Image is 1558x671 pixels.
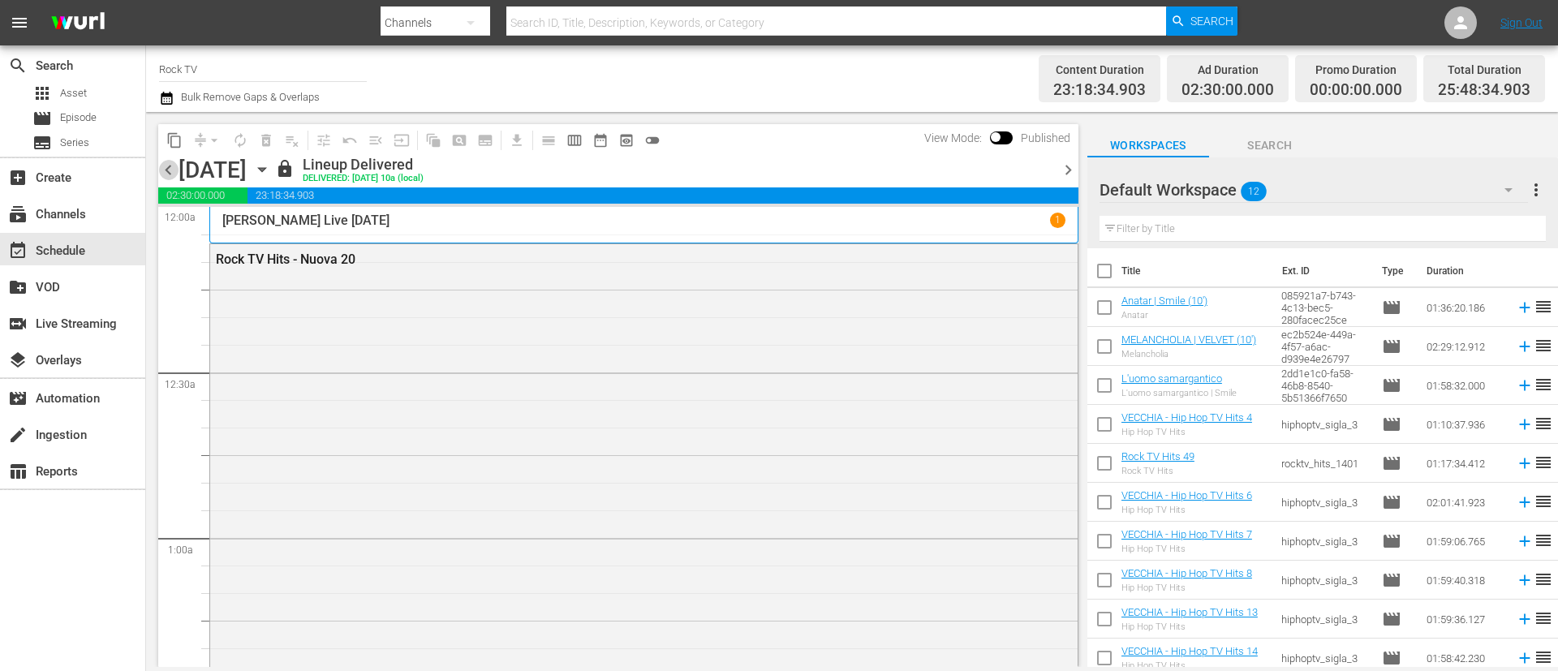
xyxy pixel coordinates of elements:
[1058,160,1078,180] span: chevron_right
[1382,531,1401,551] span: Episode
[1121,567,1252,579] a: VECCHIA - Hip Hop TV Hits 8
[1181,58,1274,81] div: Ad Duration
[1013,131,1078,144] span: Published
[1382,337,1401,356] span: Episode
[587,127,613,153] span: Month Calendar View
[32,84,52,103] span: Asset
[32,109,52,128] span: Episode
[227,127,253,153] span: Loop Content
[1272,248,1371,294] th: Ext. ID
[1166,6,1237,36] button: Search
[1382,415,1401,434] span: Episode
[1121,310,1207,320] div: Anatar
[1121,349,1256,359] div: Melancholia
[337,127,363,153] span: Revert to Primary Episode
[1420,522,1509,561] td: 01:59:06.765
[1121,427,1252,437] div: Hip Hop TV Hits
[1516,649,1534,667] svg: Add to Schedule
[179,157,247,183] div: [DATE]
[8,277,28,297] span: VOD
[1534,570,1553,589] span: reorder
[1121,450,1194,462] a: Rock TV Hits 49
[1275,600,1375,639] td: hiphoptv_sigla_3
[1121,622,1258,632] div: Hip Hop TV Hits
[1121,466,1194,476] div: Rock TV Hits
[303,174,424,184] div: DELIVERED: [DATE] 10a (local)
[1121,645,1258,657] a: VECCHIA - Hip Hop TV Hits 14
[1087,135,1209,156] span: Workspaces
[1121,528,1252,540] a: VECCHIA - Hip Hop TV Hits 7
[1055,214,1061,226] p: 1
[60,85,87,101] span: Asset
[8,56,28,75] span: Search
[166,132,183,148] span: content_copy
[1516,571,1534,589] svg: Add to Schedule
[1534,336,1553,355] span: reorder
[275,159,295,179] span: lock
[1275,522,1375,561] td: hiphoptv_sigla_3
[1526,170,1546,209] button: more_vert
[222,213,389,228] p: [PERSON_NAME] Live [DATE]
[415,124,446,156] span: Refresh All Search Blocks
[1534,414,1553,433] span: reorder
[1241,174,1267,209] span: 12
[1516,454,1534,472] svg: Add to Schedule
[1275,405,1375,444] td: hiphoptv_sigla_3
[1382,376,1401,395] span: Episode
[216,252,983,267] div: Rock TV Hits - Nuova 20
[1382,609,1401,629] span: Episode
[1420,288,1509,327] td: 01:36:20.186
[1420,327,1509,366] td: 02:29:12.912
[1534,453,1553,472] span: reorder
[1382,492,1401,512] span: Episode
[1121,295,1207,307] a: Anatar | Smile (10')
[8,204,28,224] span: Channels
[1121,660,1258,671] div: Hip Hop TV Hits
[1516,415,1534,433] svg: Add to Schedule
[1121,388,1237,398] div: L'uomo samargantico | Smile
[1121,505,1252,515] div: Hip Hop TV Hits
[1420,600,1509,639] td: 01:59:36.127
[1516,299,1534,316] svg: Add to Schedule
[247,187,1078,204] span: 23:18:34.903
[1209,135,1331,156] span: Search
[1417,248,1514,294] th: Duration
[1516,338,1534,355] svg: Add to Schedule
[1121,489,1252,501] a: VECCHIA - Hip Hop TV Hits 6
[1516,493,1534,511] svg: Add to Schedule
[8,168,28,187] span: Create
[1275,327,1375,366] td: ec2b524e-449a-4f57-a6ac-d939e4e26797
[8,314,28,333] span: Live Streaming
[1121,333,1256,346] a: MELANCHOLIA | VELVET (10')
[592,132,609,148] span: date_range_outlined
[1516,376,1534,394] svg: Add to Schedule
[305,124,337,156] span: Customize Events
[1534,375,1553,394] span: reorder
[1053,58,1146,81] div: Content Duration
[1438,58,1530,81] div: Total Duration
[1310,58,1402,81] div: Promo Duration
[1121,248,1273,294] th: Title
[1438,81,1530,100] span: 25:48:34.903
[1420,561,1509,600] td: 01:59:40.318
[1420,366,1509,405] td: 01:58:32.000
[158,187,247,204] span: 02:30:00.000
[32,133,52,153] span: Series
[303,156,424,174] div: Lineup Delivered
[8,389,28,408] span: Automation
[644,132,661,148] span: toggle_off
[1121,606,1258,618] a: VECCHIA - Hip Hop TV Hits 13
[1310,81,1402,100] span: 00:00:00.000
[1534,492,1553,511] span: reorder
[1121,411,1252,424] a: VECCHIA - Hip Hop TV Hits 4
[161,127,187,153] span: Copy Lineup
[1275,561,1375,600] td: hiphoptv_sigla_3
[1526,180,1546,200] span: more_vert
[187,127,227,153] span: Remove Gaps & Overlaps
[8,241,28,260] span: Schedule
[1275,444,1375,483] td: rocktv_hits_1401
[8,351,28,370] span: Overlays
[618,132,635,148] span: preview_outlined
[8,425,28,445] span: Ingestion
[1190,6,1233,36] span: Search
